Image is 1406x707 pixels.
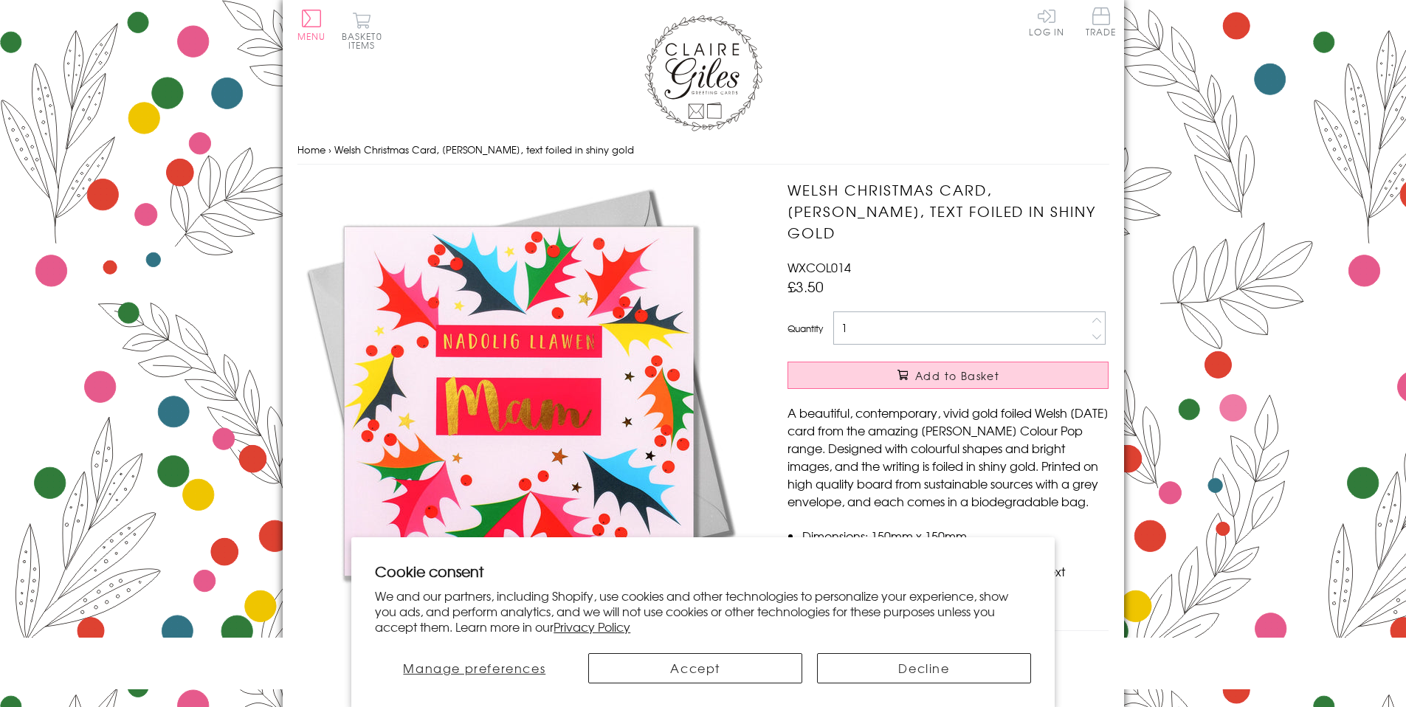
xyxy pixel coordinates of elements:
[297,142,325,156] a: Home
[342,12,382,49] button: Basket0 items
[915,368,999,383] span: Add to Basket
[375,588,1031,634] p: We and our partners, including Shopify, use cookies and other technologies to personalize your ex...
[554,618,630,635] a: Privacy Policy
[788,362,1109,389] button: Add to Basket
[788,258,851,276] span: WXCOL014
[788,179,1109,243] h1: Welsh Christmas Card, [PERSON_NAME], text foiled in shiny gold
[328,142,331,156] span: ›
[297,135,1109,165] nav: breadcrumbs
[348,30,382,52] span: 0 items
[644,15,762,131] img: Claire Giles Greetings Cards
[788,322,823,335] label: Quantity
[297,30,326,43] span: Menu
[297,179,740,622] img: Welsh Christmas Card, Mam Bright Holly, text foiled in shiny gold
[1029,7,1064,36] a: Log In
[297,10,326,41] button: Menu
[1086,7,1117,36] span: Trade
[588,653,802,683] button: Accept
[788,276,824,297] span: £3.50
[788,404,1109,510] p: A beautiful, contemporary, vivid gold foiled Welsh [DATE] card from the amazing [PERSON_NAME] Col...
[375,653,573,683] button: Manage preferences
[334,142,634,156] span: Welsh Christmas Card, [PERSON_NAME], text foiled in shiny gold
[375,561,1031,582] h2: Cookie consent
[403,659,545,677] span: Manage preferences
[1086,7,1117,39] a: Trade
[802,527,1109,545] li: Dimensions: 150mm x 150mm
[817,653,1031,683] button: Decline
